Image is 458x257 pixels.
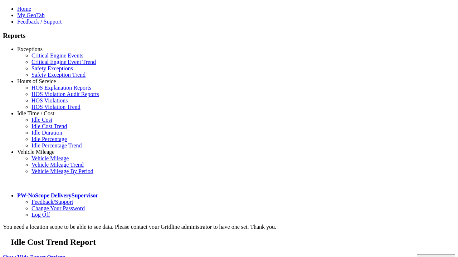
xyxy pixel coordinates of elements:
[17,149,54,155] a: Vehicle Mileage
[31,85,91,91] a: HOS Explanation Reports
[17,78,56,84] a: Hours of Service
[17,46,43,52] a: Exceptions
[31,168,93,174] a: Vehicle Mileage By Period
[31,97,68,104] a: HOS Violations
[31,91,99,97] a: HOS Violation Audit Reports
[31,212,50,218] a: Log Off
[31,199,73,205] a: Feedback/Support
[31,205,85,211] a: Change Your Password
[17,12,45,18] a: My GeoTab
[17,110,54,116] a: Idle Time / Cost
[31,72,86,78] a: Safety Exception Trend
[31,52,83,59] a: Critical Engine Events
[17,192,98,198] a: PW-NoScope DeliverySupervisor
[31,104,81,110] a: HOS Violation Trend
[3,224,455,230] div: You need a location scope to be able to see data. Please contact your Gridline administrator to h...
[31,65,73,71] a: Safety Exceptions
[31,117,52,123] a: Idle Cost
[31,142,82,148] a: Idle Percentage Trend
[31,130,62,136] a: Idle Duration
[31,162,84,168] a: Vehicle Mileage Trend
[3,32,455,40] h3: Reports
[31,59,96,65] a: Critical Engine Event Trend
[31,123,67,129] a: Idle Cost Trend
[11,237,455,247] h2: Idle Cost Trend Report
[17,19,62,25] a: Feedback / Support
[17,6,31,12] a: Home
[31,136,67,142] a: Idle Percentage
[31,155,69,161] a: Vehicle Mileage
